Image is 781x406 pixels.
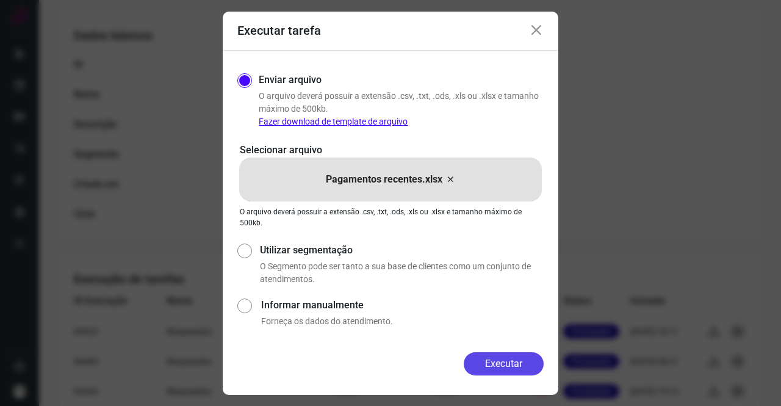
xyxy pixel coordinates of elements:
[326,172,442,187] p: Pagamentos recentes.xlsx
[261,315,544,328] p: Forneça os dados do atendimento.
[259,90,544,128] p: O arquivo deverá possuir a extensão .csv, .txt, .ods, .xls ou .xlsx e tamanho máximo de 500kb.
[261,298,544,313] label: Informar manualmente
[240,143,541,158] p: Selecionar arquivo
[240,206,541,228] p: O arquivo deverá possuir a extensão .csv, .txt, .ods, .xls ou .xlsx e tamanho máximo de 500kb.
[464,352,544,375] button: Executar
[260,260,544,286] p: O Segmento pode ser tanto a sua base de clientes como um conjunto de atendimentos.
[259,117,408,126] a: Fazer download de template de arquivo
[259,73,322,87] label: Enviar arquivo
[237,23,321,38] h3: Executar tarefa
[260,243,544,258] label: Utilizar segmentação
